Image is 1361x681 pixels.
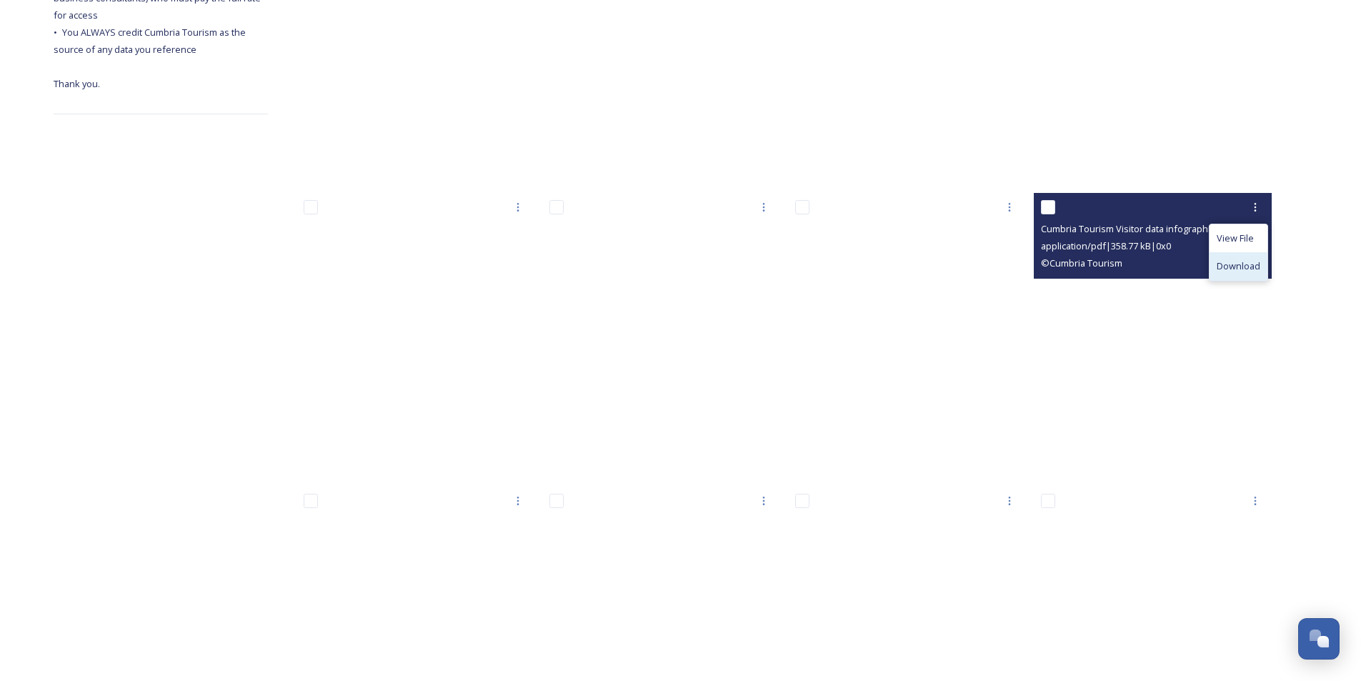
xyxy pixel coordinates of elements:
span: application/pdf | 358.77 kB | 0 x 0 [1041,239,1171,252]
button: Open Chat [1298,618,1340,660]
span: Download [1217,259,1260,273]
span: Cumbria Tourism Visitor data infographic 2024.pdf [1041,222,1254,235]
span: View File [1217,232,1254,245]
span: © Cumbria Tourism [1041,257,1122,269]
